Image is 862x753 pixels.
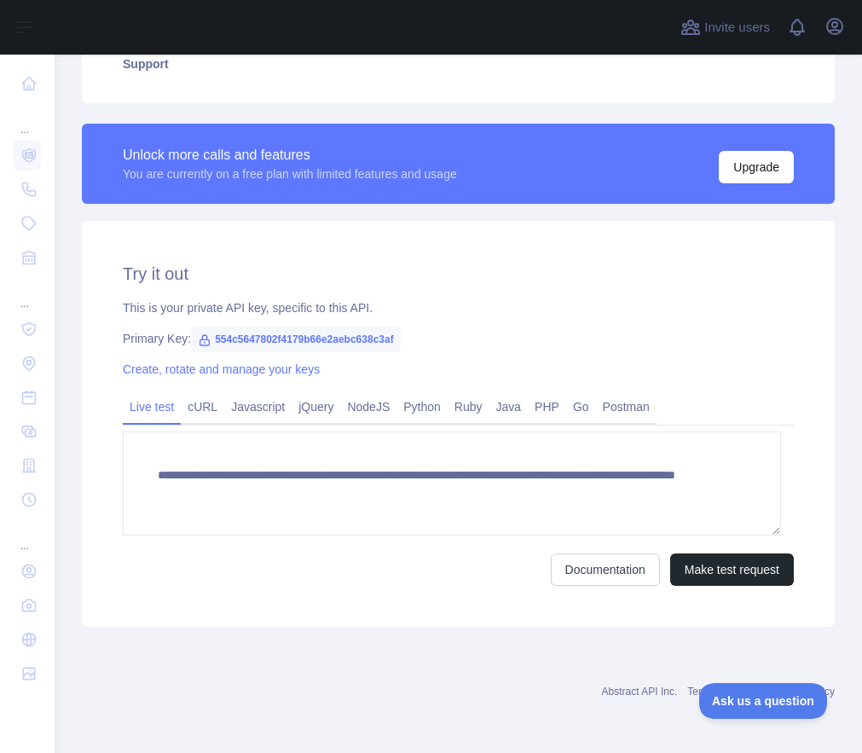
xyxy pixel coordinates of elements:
[699,683,828,719] iframe: Toggle Customer Support
[670,553,794,586] button: Make test request
[489,393,529,420] a: Java
[102,45,814,83] a: Support
[719,151,794,183] button: Upgrade
[528,393,566,420] a: PHP
[340,393,396,420] a: NodeJS
[224,393,292,420] a: Javascript
[191,327,401,352] span: 554c5647802f4179b66e2aebc638c3af
[123,362,320,376] a: Create, rotate and manage your keys
[14,276,41,310] div: ...
[677,14,773,41] button: Invite users
[602,686,678,698] a: Abstract API Inc.
[123,330,794,347] div: Primary Key:
[123,165,457,182] div: You are currently on a free plan with limited features and usage
[14,518,41,553] div: ...
[14,102,41,136] div: ...
[123,299,794,316] div: This is your private API key, specific to this API.
[687,686,761,698] a: Terms of service
[292,393,340,420] a: jQuery
[123,145,457,165] div: Unlock more calls and features
[566,393,596,420] a: Go
[596,393,657,420] a: Postman
[396,393,448,420] a: Python
[551,553,660,586] a: Documentation
[123,262,794,286] h2: Try it out
[704,18,770,38] span: Invite users
[181,393,224,420] a: cURL
[448,393,489,420] a: Ruby
[123,393,181,420] a: Live test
